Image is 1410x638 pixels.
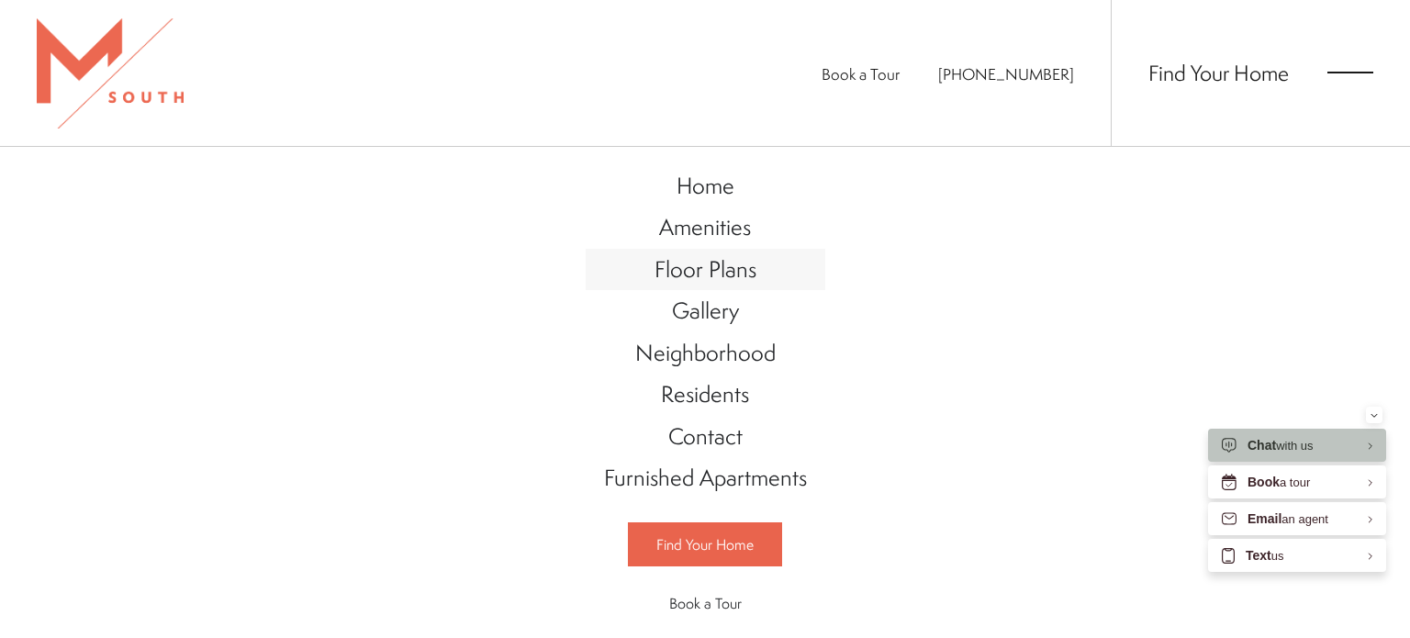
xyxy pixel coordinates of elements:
span: Furnished Apartments [604,462,807,493]
a: Go to Residents [586,374,825,416]
a: Go to Gallery [586,290,825,332]
a: Go to Home [586,165,825,207]
a: Find Your Home [1148,58,1289,87]
a: Book a Tour [628,582,782,624]
span: Floor Plans [655,253,756,285]
a: Find Your Home [628,522,782,566]
span: Residents [661,378,749,409]
span: Neighborhood [635,337,776,368]
img: MSouth [37,18,184,129]
span: Find Your Home [656,534,754,554]
button: Open Menu [1327,64,1373,81]
a: Go to Amenities [586,207,825,249]
a: Go to Furnished Apartments (opens in a new tab) [586,457,825,499]
span: Contact [668,420,743,452]
span: Gallery [672,295,739,326]
span: Amenities [659,211,751,242]
a: Book a Tour [822,63,900,84]
span: Home [677,170,734,201]
a: Call Us at 813-570-8014 [938,63,1074,84]
a: Go to Contact [586,416,825,458]
span: [PHONE_NUMBER] [938,63,1074,84]
a: Go to Neighborhood [586,332,825,375]
a: Go to Floor Plans [586,249,825,291]
span: Book a Tour [669,593,742,613]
